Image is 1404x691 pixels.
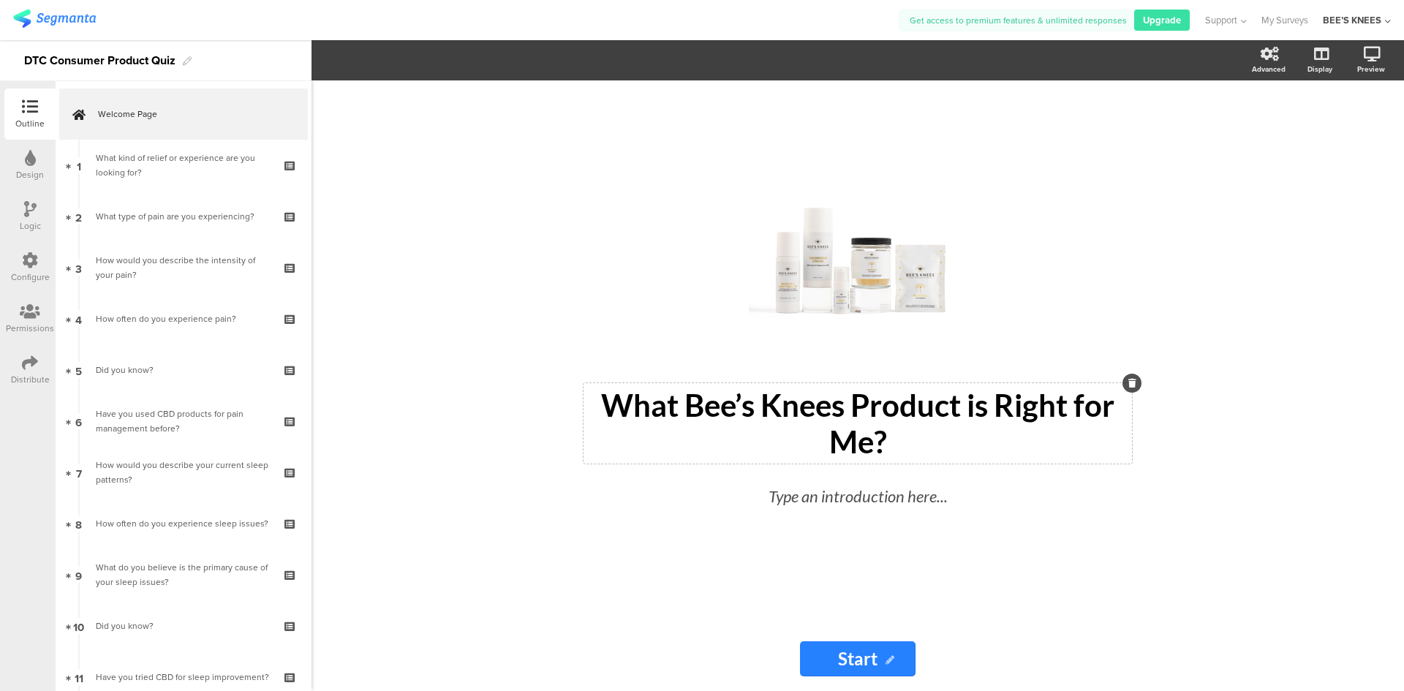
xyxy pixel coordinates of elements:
a: 10 Did you know? [59,600,308,652]
div: Design [16,168,44,181]
span: 3 [75,260,82,276]
div: Outline [15,117,45,130]
div: Permissions [6,322,54,335]
div: Advanced [1252,64,1286,75]
span: 8 [75,516,82,532]
span: Get access to premium features & unlimited responses [910,14,1127,27]
span: 11 [75,669,83,685]
a: 8 How often do you experience sleep issues? [59,498,308,549]
div: Did you know? [96,619,271,633]
a: 9 What do you believe is the primary cause of your sleep issues? [59,549,308,600]
a: Welcome Page [59,88,308,140]
span: 5 [75,362,82,378]
div: Configure [11,271,50,284]
div: BEE’S KNEES [1323,13,1381,27]
a: 4 How often do you experience pain? [59,293,308,344]
div: What kind of relief or experience are you looking for? [96,151,271,180]
p: What Bee’s Knees Product is Right for Me? [587,387,1128,460]
span: 6 [75,413,82,429]
span: Upgrade [1143,13,1181,27]
a: 5 Did you know? [59,344,308,396]
span: Support [1205,13,1237,27]
input: Start [800,641,916,676]
span: 7 [76,464,82,480]
span: Welcome Page [98,107,285,121]
span: 4 [75,311,82,327]
span: 9 [75,567,82,583]
div: Display [1307,64,1332,75]
div: Preview [1357,64,1385,75]
a: 2 What type of pain are you experiencing? [59,191,308,242]
a: 1 What kind of relief or experience are you looking for? [59,140,308,191]
span: 2 [75,208,82,224]
a: 6 Have you used CBD products for pain management before? [59,396,308,447]
div: Distribute [11,373,50,386]
div: Logic [20,219,41,233]
div: What do you believe is the primary cause of your sleep issues? [96,560,271,589]
a: 7 How would you describe your current sleep patterns? [59,447,308,498]
span: 10 [73,618,84,634]
div: DTC Consumer Product Quiz [24,49,175,72]
div: How often do you experience pain? [96,311,271,326]
div: Have you used CBD products for pain management before? [96,407,271,436]
img: segmanta logo [13,10,96,28]
div: How would you describe your current sleep patterns? [96,458,271,487]
div: Type an introduction here... [602,484,1114,508]
div: What type of pain are you experiencing? [96,209,271,224]
a: 3 How would you describe the intensity of your pain? [59,242,308,293]
div: Did you know? [96,363,271,377]
div: How often do you experience sleep issues? [96,516,271,531]
div: Have you tried CBD for sleep improvement? [96,670,271,684]
div: How would you describe the intensity of your pain? [96,253,271,282]
span: 1 [77,157,81,173]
